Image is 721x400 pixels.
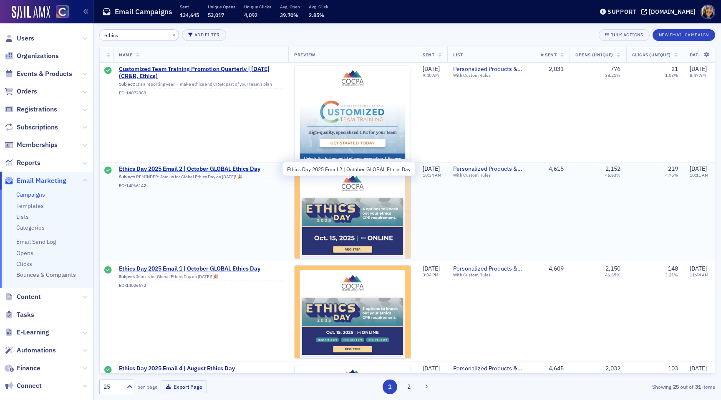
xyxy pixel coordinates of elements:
[5,69,72,78] a: Events & Products
[119,81,135,87] span: Subject:
[690,365,707,372] span: [DATE]
[119,81,282,89] div: It’s a reporting year — make ethics and CR&R part of your team’s plan
[453,272,529,278] div: With Custom Rules
[608,8,636,15] div: Support
[17,176,66,185] span: Email Marketing
[119,165,282,173] a: Ethics Day 2025 Email 2 | October GLOBAL Ethics Day
[541,52,557,58] span: # Sent
[16,224,45,231] a: Categories
[5,123,58,132] a: Subscriptions
[5,364,40,373] a: Finance
[244,12,257,18] span: 4,092
[423,165,440,172] span: [DATE]
[610,33,643,37] div: Bulk Actions
[423,272,439,278] time: 3:04 PM
[295,66,411,345] img: email-preview-2278.jpeg
[605,165,620,173] div: 2,152
[383,380,397,394] button: 1
[453,172,529,178] div: With Custom Rules
[17,328,49,337] span: E-Learning
[401,380,416,394] button: 2
[665,172,678,178] div: 4.75%
[137,383,158,390] label: per page
[541,365,564,372] div: 4,645
[309,4,328,10] p: Avg. Click
[610,66,620,73] div: 776
[668,265,678,273] div: 148
[17,51,59,61] span: Organizations
[16,271,76,278] a: Bounces & Complaints
[161,380,207,393] button: Export Page
[294,52,315,58] span: Preview
[16,213,29,220] a: Lists
[453,52,463,58] span: List
[453,165,529,173] a: Personalized Products & Events
[690,172,708,178] time: 10:11 AM
[453,372,529,377] div: With Custom Rules
[17,105,57,114] span: Registrations
[119,174,135,180] span: Subject:
[280,12,298,18] span: 39.70%
[605,265,620,273] div: 2,150
[5,158,40,167] a: Reports
[56,5,69,18] img: SailAMX
[5,176,66,185] a: Email Marketing
[690,65,707,73] span: [DATE]
[119,90,282,96] div: EC-14072968
[632,52,671,58] span: Clicks (Unique)
[119,274,135,279] span: Subject:
[690,265,707,272] span: [DATE]
[119,174,282,182] div: REMINDER: Join us for Global Ethics Day on [DATE]! 🎉
[649,8,696,15] div: [DOMAIN_NAME]
[541,265,564,273] div: 4,609
[453,265,529,273] a: Personalized Products & Events
[423,52,434,58] span: Sent
[17,123,58,132] span: Subscriptions
[17,140,58,149] span: Memberships
[671,383,680,390] strong: 25
[541,165,564,173] div: 4,615
[119,265,282,273] span: Ethics Day 2025 Email 1 | October GLOBAL Ethics Day
[16,202,44,210] a: Templates
[423,172,441,178] time: 10:34 AM
[641,9,698,15] button: [DOMAIN_NAME]
[208,12,224,18] span: 53,017
[17,87,37,96] span: Orders
[516,383,715,390] div: Showing out of items
[690,272,708,278] time: 11:44 AM
[16,191,45,198] a: Campaigns
[119,183,282,188] div: EC-14066142
[668,365,678,372] div: 103
[690,372,706,377] time: 7:00 AM
[182,29,226,41] button: Add Filter
[119,66,282,80] span: Customized Team Training Promotion Quarterly | [DATE] (CR&R, Ethics)
[423,372,441,377] time: 11:34 AM
[423,65,440,73] span: [DATE]
[665,272,678,278] div: 3.21%
[5,105,57,114] a: Registrations
[119,283,282,288] div: EC-14026672
[665,73,678,78] div: 1.03%
[115,7,172,17] h1: Email Campaigns
[5,87,37,96] a: Orders
[180,12,199,18] span: 134,645
[5,381,42,390] a: Connect
[17,34,34,43] span: Users
[282,162,416,176] div: Ethics Day 2025 Email 2 | October GLOBAL Ethics Day
[453,66,529,73] span: Personalized Products & Events
[665,372,678,377] div: 2.22%
[5,34,34,43] a: Users
[104,266,112,275] div: Sent
[17,310,34,319] span: Tasks
[605,372,620,377] div: 43.75%
[12,6,50,19] img: SailAMX
[16,249,33,257] a: Opens
[453,365,529,372] a: Personalized Products & Events
[5,140,58,149] a: Memberships
[208,4,235,10] p: Unique Opens
[17,69,72,78] span: Events & Products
